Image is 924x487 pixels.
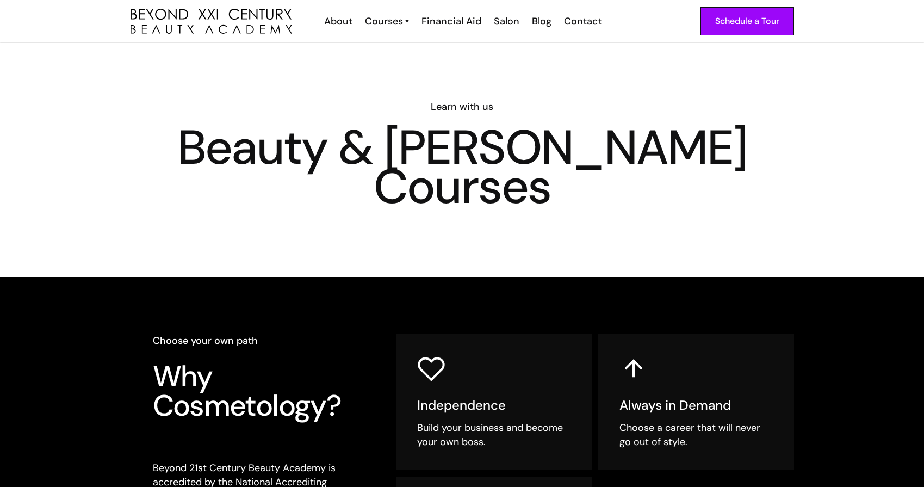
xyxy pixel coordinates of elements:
img: up arrow [619,355,648,383]
div: Salon [494,14,519,28]
a: Courses [365,14,409,28]
div: Contact [564,14,602,28]
a: Financial Aid [414,14,487,28]
h6: Choose your own path [153,334,365,348]
img: beyond 21st century beauty academy logo [131,9,292,34]
div: Build your business and become your own boss. [417,421,570,449]
h5: Always in Demand [619,397,773,414]
a: home [131,9,292,34]
h6: Learn with us [131,100,794,114]
a: About [317,14,358,28]
div: Courses [365,14,403,28]
h5: Independence [417,397,570,414]
h1: Beauty & [PERSON_NAME] Courses [131,128,794,206]
div: Financial Aid [421,14,481,28]
a: Contact [557,14,607,28]
div: Schedule a Tour [715,14,779,28]
div: Choose a career that will never go out of style. [619,421,773,449]
a: Blog [525,14,557,28]
h3: Why Cosmetology? [153,362,365,421]
div: About [324,14,352,28]
a: Schedule a Tour [700,7,794,35]
img: heart icon [417,355,445,383]
div: Blog [532,14,551,28]
a: Salon [487,14,525,28]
